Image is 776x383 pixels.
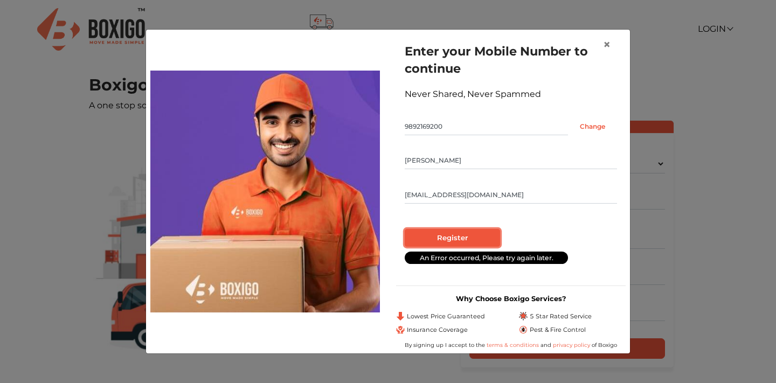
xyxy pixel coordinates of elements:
[568,118,617,135] input: Change
[594,30,619,60] button: Close
[487,342,541,349] a: terms & conditions
[405,252,568,264] div: An Error occurred, Please try again later.
[405,118,568,135] input: Mobile No
[91,18,115,27] span: Beta
[396,341,626,349] div: By signing up I accept to the and of Boxigo
[530,325,586,335] span: Pest & Fire Control
[405,229,500,247] input: Register
[603,37,611,52] span: ×
[407,325,468,335] span: Insurance Coverage
[13,58,186,129] p: This extension isn’t supported on this page yet. We’re working to expand compatibility to more si...
[150,71,380,312] img: storage-img
[405,152,617,169] input: Your Name
[530,312,592,321] span: 5 Star Rated Service
[407,312,485,321] span: Lowest Price Guaranteed
[551,342,592,349] a: privacy policy
[405,186,617,204] input: Email Id
[13,17,81,28] p: ELEVATE Extension
[405,43,617,77] h1: Enter your Mobile Number to continue
[405,88,617,101] div: Never Shared, Never Spammed
[396,295,626,303] h3: Why Choose Boxigo Services?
